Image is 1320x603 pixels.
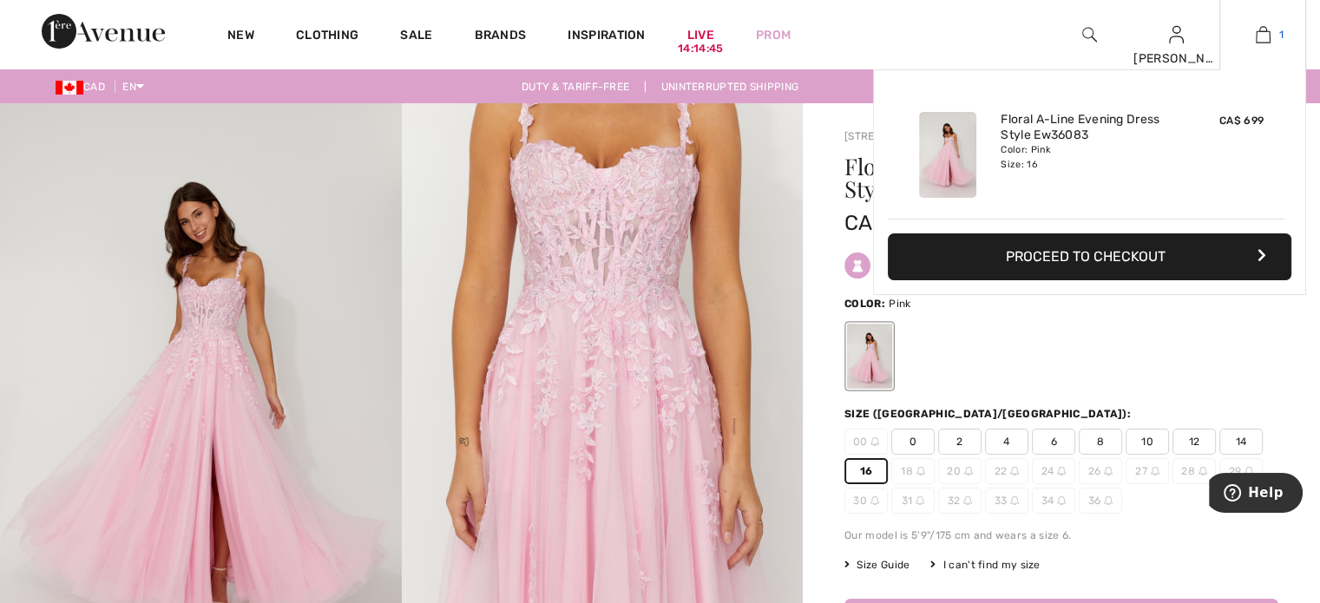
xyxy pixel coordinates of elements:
span: 33 [985,488,1028,514]
span: 26 [1079,458,1122,484]
img: ring-m.svg [1244,467,1253,475]
a: Sale [400,28,432,46]
span: 32 [938,488,982,514]
a: 1 [1220,24,1305,45]
span: 36 [1079,488,1122,514]
span: CA$ 699 [844,211,929,235]
img: ring-m.svg [1104,496,1113,505]
a: Live14:14:45 [687,26,714,44]
span: 34 [1032,488,1075,514]
a: Prom [756,26,791,44]
a: Clothing [296,28,358,46]
span: 22 [985,458,1028,484]
img: ring-m.svg [1199,467,1207,475]
div: Size ([GEOGRAPHIC_DATA]/[GEOGRAPHIC_DATA]): [844,406,1134,422]
span: CAD [56,81,112,93]
img: 1ère Avenue [42,14,165,49]
img: Canadian Dollar [56,81,83,95]
iframe: Opens a widget where you can find more information [1209,473,1303,516]
span: CA$ 699 [1219,115,1264,127]
img: ring-m.svg [916,467,925,475]
img: ring-m.svg [870,437,879,446]
img: Floral A-Line Evening Dress Style Ew36083 [919,112,976,198]
span: 4 [985,429,1028,455]
h1: Floral A-line Evening Dress Style Ew36083 [844,155,1206,200]
img: ring-m.svg [1057,467,1066,475]
img: ring-m.svg [1104,467,1113,475]
span: 18 [891,458,935,484]
a: Sign In [1169,26,1184,43]
img: ring-m.svg [1010,496,1019,505]
img: ring-m.svg [1057,496,1066,505]
span: Inspiration [568,28,645,46]
img: ring-m.svg [1151,467,1159,475]
span: 30 [844,488,888,514]
div: Color: Pink Size: 16 [1001,143,1172,171]
img: My Info [1169,24,1184,45]
span: 12 [1172,429,1216,455]
a: [STREET_ADDRESS] [844,130,947,142]
span: 20 [938,458,982,484]
span: 10 [1126,429,1169,455]
span: 1 [1279,27,1284,43]
span: 0 [891,429,935,455]
span: 6 [1032,429,1075,455]
span: EN [122,81,144,93]
span: 16 [844,458,888,484]
img: ring-m.svg [964,467,973,475]
span: Size Guide [844,557,910,573]
span: 28 [1172,458,1216,484]
div: Prom Collection [844,239,1278,292]
img: search the website [1082,24,1097,45]
div: 14:14:45 [678,41,723,57]
span: Color: [844,298,885,310]
span: 24 [1032,458,1075,484]
span: 31 [891,488,935,514]
span: 2 [938,429,982,455]
span: 8 [1079,429,1122,455]
img: ring-m.svg [916,496,924,505]
img: My Bag [1256,24,1271,45]
span: 14 [1219,429,1263,455]
div: I can't find my size [930,557,1040,573]
a: Brands [475,28,527,46]
div: [PERSON_NAME] [1133,49,1218,68]
img: ring-m.svg [1010,467,1019,475]
span: 29 [1219,458,1263,484]
a: New [227,28,254,46]
img: Prom Collection [844,252,870,279]
a: Floral A-Line Evening Dress Style Ew36083 [1001,112,1172,143]
div: Pink [847,324,892,389]
span: 27 [1126,458,1169,484]
div: Our model is 5'9"/175 cm and wears a size 6. [844,528,1278,543]
img: ring-m.svg [963,496,972,505]
span: 00 [844,429,888,455]
img: ring-m.svg [870,496,879,505]
button: Proceed to Checkout [888,233,1291,280]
